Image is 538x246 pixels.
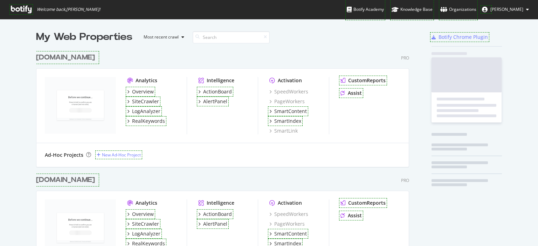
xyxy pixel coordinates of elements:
div: ActionBoard [203,88,232,95]
div: SmartIndex [274,118,301,125]
a: SmartLink [269,127,298,134]
a: Overview [127,88,154,95]
div: My Web Properties [36,30,132,44]
div: Overview [132,88,154,95]
div: RealKeywords [132,118,165,125]
a: SpeedWorkers [269,88,308,95]
div: AlertPanel [203,220,227,227]
a: SiteCrawler [127,98,159,105]
span: Welcome back, [PERSON_NAME] ! [37,7,100,12]
a: PageWorkers [269,220,305,227]
div: SmartContent [274,108,307,115]
div: Analytics [136,199,157,206]
input: Search [193,31,270,43]
div: LogAnalyzer [132,108,160,115]
a: Botify Chrome Plugin [432,34,488,41]
div: Overview [132,211,154,218]
div: Intelligence [207,199,234,206]
a: LogAnalyzer [127,230,160,237]
a: ActionBoard [198,88,232,95]
a: LogAnalyzer [127,108,160,115]
a: ActionBoard [198,211,232,218]
div: SiteCrawler [132,220,159,227]
a: SmartContent [269,108,307,115]
div: AlertPanel [203,98,227,105]
div: Knowledge Base [392,6,433,13]
button: Most recent crawl [138,31,187,43]
a: [DOMAIN_NAME] [36,52,98,63]
div: SiteCrawler [132,98,159,105]
a: RealKeywords [127,118,165,125]
a: SmartIndex [269,118,301,125]
a: SpeedWorkers [269,211,308,218]
a: CustomReports [340,199,386,206]
div: Assist [348,212,362,219]
div: CustomReports [348,77,386,84]
a: Overview [127,211,154,218]
div: SmartContent [274,230,307,237]
a: New Ad-Hoc Project [97,152,141,158]
div: Activation [278,77,302,84]
a: AlertPanel [198,220,227,227]
div: Pro [401,55,409,61]
div: Assist [348,90,362,97]
div: [DOMAIN_NAME] [36,52,95,63]
a: CustomReports [340,77,386,84]
a: Assist [340,212,362,219]
div: New Ad-Hoc Project [102,152,141,158]
div: Activation [278,199,302,206]
div: Organizations [440,6,476,13]
div: LogAnalyzer [132,230,160,237]
a: AlertPanel [198,98,227,105]
div: [DOMAIN_NAME] [36,175,95,185]
div: Botify Academy [347,6,384,13]
div: Pro [401,177,409,183]
div: ActionBoard [203,211,232,218]
a: [DOMAIN_NAME] [36,175,98,185]
a: SiteCrawler [127,220,159,227]
div: Most recent crawl [144,35,179,39]
div: CustomReports [348,199,386,206]
a: SmartContent [269,230,307,237]
div: Ad-Hoc Projects [45,152,83,159]
button: [PERSON_NAME] [476,4,534,15]
div: Intelligence [207,77,234,84]
a: Assist [340,90,362,97]
div: Botify Chrome Plugin [439,34,488,41]
a: PageWorkers [269,98,305,105]
img: www.ralphlauren.de [45,77,116,134]
span: Eduardo Guerrero [490,6,523,12]
div: Analytics [136,77,157,84]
